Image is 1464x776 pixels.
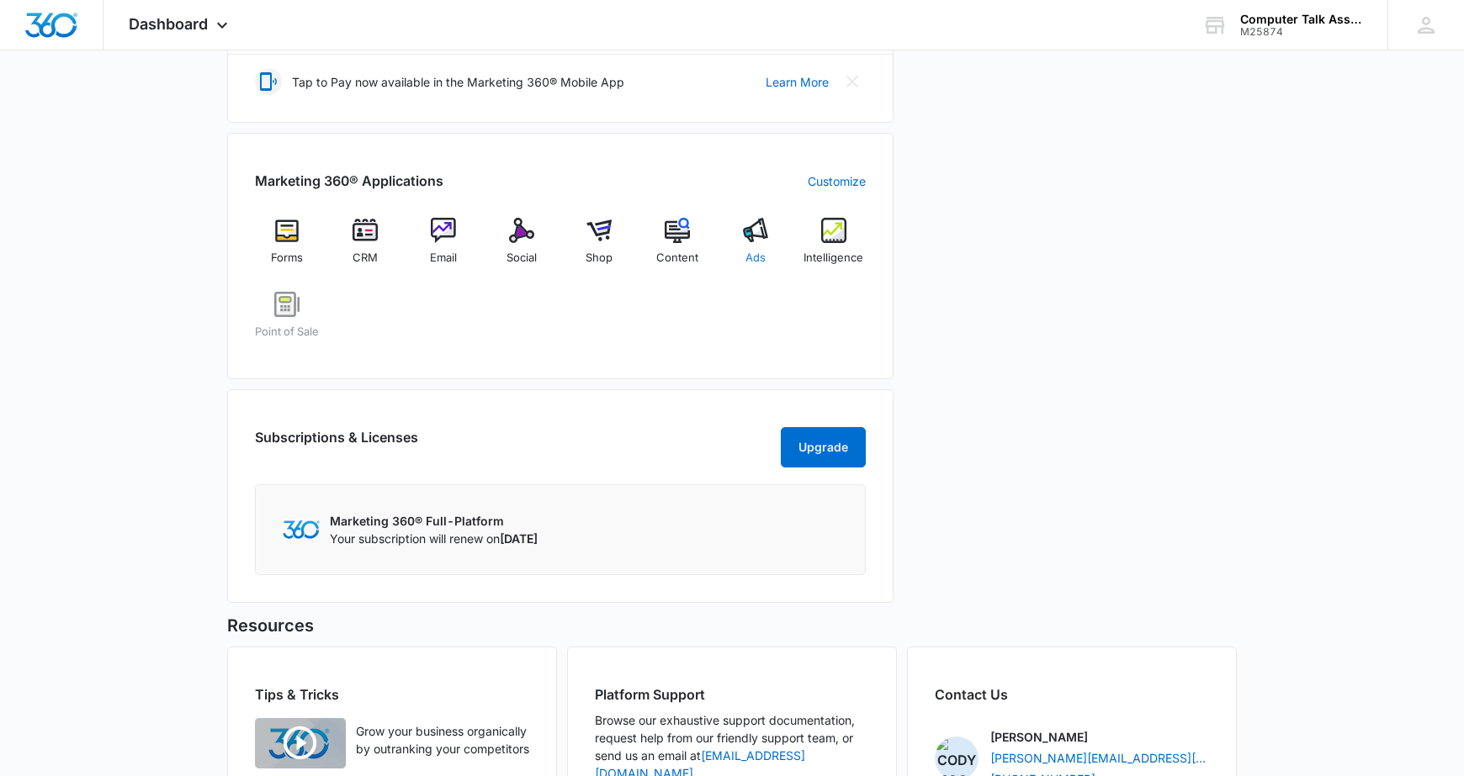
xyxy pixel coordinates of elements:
[353,250,378,267] span: CRM
[656,250,698,267] span: Content
[411,218,476,278] a: Email
[745,250,766,267] span: Ads
[283,520,320,538] img: Marketing 360 Logo
[645,218,710,278] a: Content
[333,218,398,278] a: CRM
[808,172,866,190] a: Customize
[766,73,829,91] a: Learn More
[356,722,529,758] p: Grow your business organically by outranking your competitors
[1240,26,1363,38] div: account id
[804,250,863,267] span: Intelligence
[586,250,613,267] span: Shop
[567,218,632,278] a: Shop
[129,15,208,33] span: Dashboard
[255,292,320,352] a: Point of Sale
[330,530,538,547] p: Your subscription will renew on
[292,73,624,91] p: Tap to Pay now available in the Marketing 360® Mobile App
[595,684,869,705] h2: Platform Support
[990,749,1209,767] a: [PERSON_NAME][EMAIL_ADDRESS][PERSON_NAME][DOMAIN_NAME]
[990,728,1088,746] p: [PERSON_NAME]
[255,718,346,768] img: Quick Overview Video
[500,531,538,546] span: [DATE]
[227,613,1237,638] h5: Resources
[271,250,303,267] span: Forms
[255,218,320,278] a: Forms
[255,171,443,191] h2: Marketing 360® Applications
[801,218,866,278] a: Intelligence
[724,218,788,278] a: Ads
[781,427,866,467] button: Upgrade
[839,68,866,95] button: Close
[935,684,1209,705] h2: Contact Us
[255,427,418,461] h2: Subscriptions & Licenses
[255,324,319,340] span: Point of Sale
[255,684,529,705] h2: Tips & Tricks
[330,512,538,530] p: Marketing 360® Full-Platform
[1240,13,1363,26] div: account name
[430,250,457,267] span: Email
[489,218,554,278] a: Social
[507,250,537,267] span: Social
